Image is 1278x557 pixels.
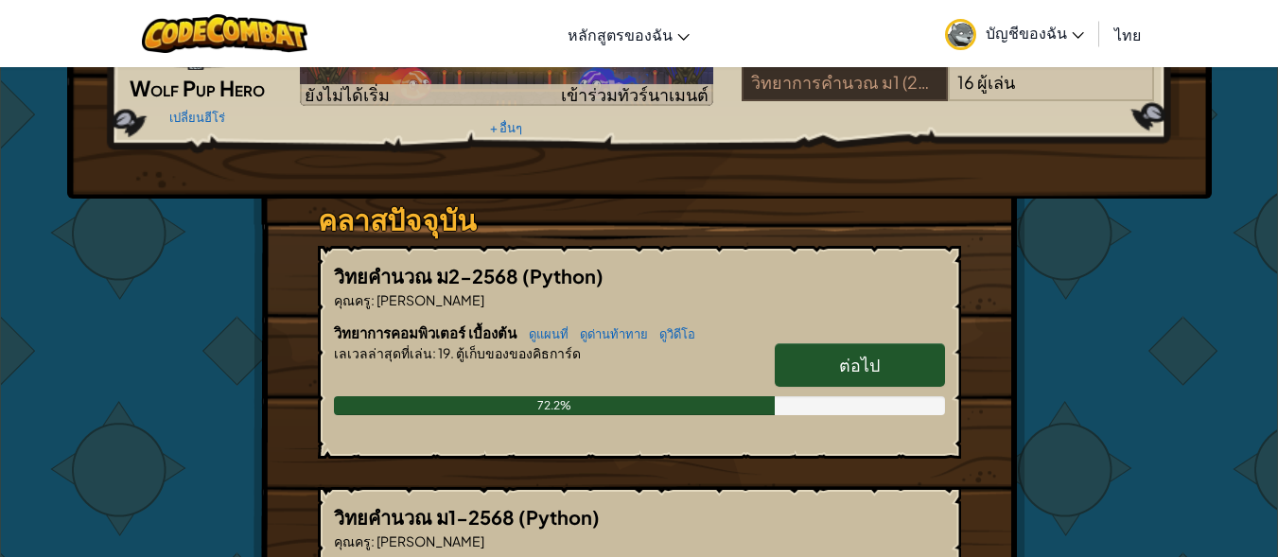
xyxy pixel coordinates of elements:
[375,532,484,549] span: [PERSON_NAME]
[522,264,604,287] span: (Python)
[305,83,390,105] span: ยังไม่ได้เริ่ม
[454,344,581,361] span: ตู้เก็บของของคิธการ์ด
[300,34,713,106] img: Golden Goal
[742,83,1155,105] a: วิทยาการคำนวณ ม1 (2568)16ผู้เล่น
[561,83,709,105] span: เข้าร่วมทัวร์นาเมนต์
[375,291,484,308] span: [PERSON_NAME]
[142,14,307,53] img: CodeCombat logo
[334,396,775,415] div: 72.2%
[936,4,1094,63] a: บัญชีของฉัน
[945,19,976,50] img: avatar
[558,9,699,60] a: หลักสูตรของฉัน
[490,120,522,135] a: + อื่นๆ
[169,110,225,125] a: เปลี่ยนฮีโร่
[518,505,600,529] span: (Python)
[334,291,371,308] span: คุณครู
[519,326,569,341] a: ดูแผนที่
[742,65,948,101] div: วิทยาการคำนวณ ม1 (2568)
[436,344,454,361] span: 19.
[568,25,673,44] span: หลักสูตรของฉัน
[334,505,518,529] span: วิทยคำนวณ ม1-2568
[371,532,375,549] span: :
[839,354,880,375] span: ต่อไป
[957,71,974,93] span: 16
[334,344,432,361] span: เลเวลล่าสุดที่เล่น
[334,323,519,341] span: วิทยาการคอมพิวเตอร์ เบื้องต้น
[570,326,648,341] a: ดูด่านท้าทาย
[300,34,713,106] a: ยังไม่ได้เริ่มเข้าร่วมทัวร์นาเมนต์
[432,344,436,361] span: :
[334,532,371,549] span: คุณครู
[1114,25,1141,44] span: ไทย
[650,326,695,341] a: ดูวิดีโอ
[318,199,961,241] h3: คลาสปัจจุบัน
[130,75,265,101] span: Wolf Pup Hero
[977,71,1015,93] span: ผู้เล่น
[334,264,522,287] span: วิทยคำนวณ ม2-2568
[371,291,375,308] span: :
[1105,9,1150,60] a: ไทย
[986,23,1084,43] span: บัญชีของฉัน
